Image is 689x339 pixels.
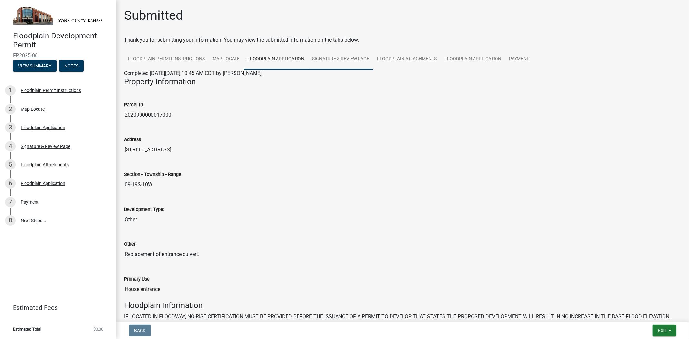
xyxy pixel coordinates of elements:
a: Floodplain Application [441,49,505,70]
div: Map Locate [21,107,45,111]
div: 1 [5,85,16,96]
label: Section - Township - Range [124,172,181,177]
button: Back [129,325,151,336]
div: 6 [5,178,16,189]
a: Estimated Fees [5,301,106,314]
div: Payment [21,200,39,204]
span: FP2025-06 [13,52,103,58]
a: Floodplain Permit Instructions [124,49,209,70]
label: Other [124,242,136,247]
span: Back [134,328,146,333]
img: Lyon County, Kansas [13,7,106,25]
a: Signature & Review Page [308,49,373,70]
div: 8 [5,215,16,226]
wm-modal-confirm: Summary [13,64,57,69]
div: Thank you for submitting your information. You may view the submitted information on the tabs below. [124,36,681,44]
h4: Floodplain Information [124,301,681,310]
button: View Summary [13,60,57,72]
span: Completed [DATE][DATE] 10:45 AM CDT by [PERSON_NAME] [124,70,262,76]
button: Exit [653,325,676,336]
a: Map Locate [209,49,244,70]
label: Address [124,138,141,142]
h4: Property Information [124,77,681,87]
div: Signature & Review Page [21,144,70,149]
h1: Submitted [124,8,183,23]
label: Primary Use [124,277,150,282]
div: Floodplain Application [21,125,65,130]
div: Floodplain Attachments [21,162,69,167]
span: Estimated Total [13,327,41,331]
div: 5 [5,159,16,170]
a: Floodplain Application [244,49,308,70]
span: $0.00 [93,327,103,331]
span: Exit [658,328,667,333]
p: IF LOCATED IN FLOODWAY, NO-RISE CERTIFICATION MUST BE PROVIDED BEFORE THE ISSUANCE OF A PERMIT TO... [124,313,681,321]
a: Floodplain Attachments [373,49,441,70]
button: Notes [59,60,84,72]
div: 4 [5,141,16,151]
a: Payment [505,49,533,70]
div: Floodplain Permit Instructions [21,88,81,93]
div: 3 [5,122,16,133]
h4: Floodplain Development Permit [13,31,111,50]
label: Parcel ID [124,103,143,107]
div: 7 [5,197,16,207]
div: Floodplain Application [21,181,65,186]
div: 2 [5,104,16,114]
label: Development Type: [124,207,164,212]
wm-modal-confirm: Notes [59,64,84,69]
